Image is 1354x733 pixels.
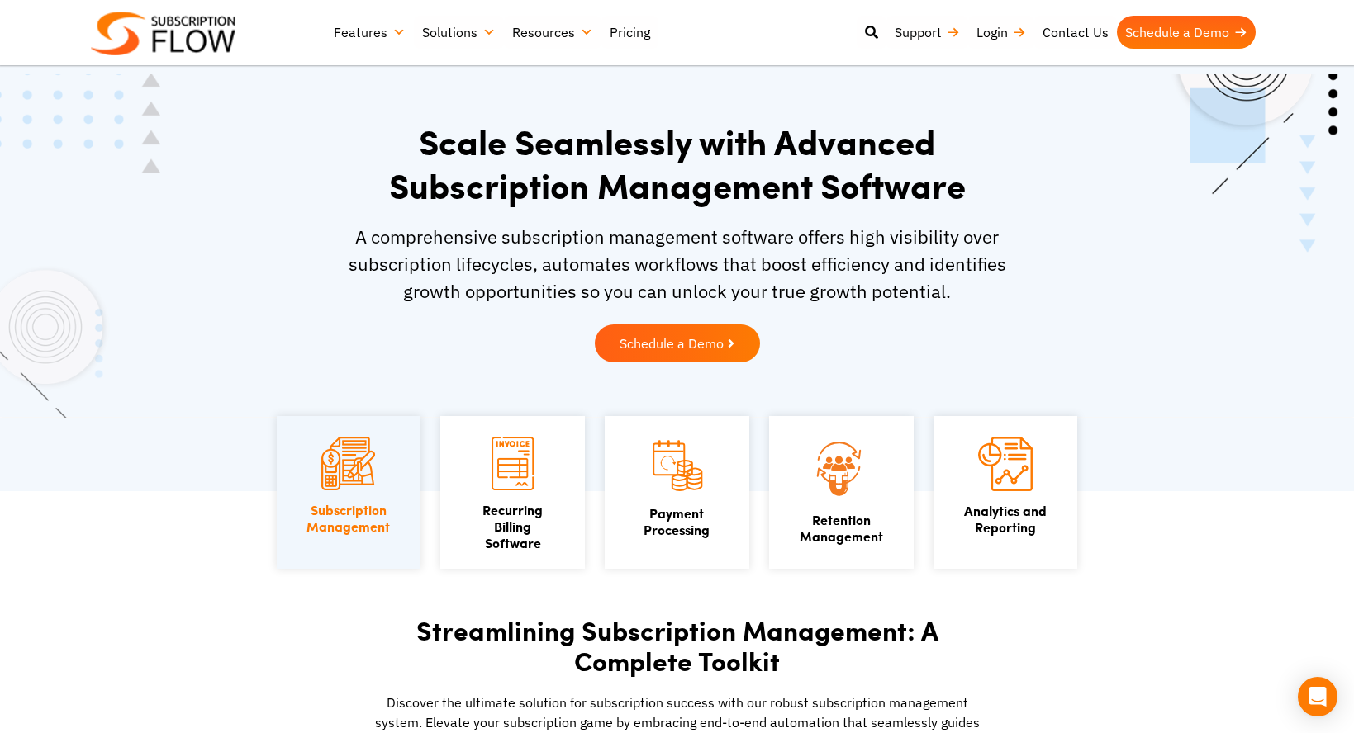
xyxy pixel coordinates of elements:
a: Resources [504,16,601,49]
a: Retention Management [800,510,883,546]
div: Open Intercom Messenger [1298,677,1337,716]
img: Subscriptionflow [91,12,235,55]
p: A comprehensive subscription management software offers high visibility over subscription lifecyc... [335,223,1020,305]
h1: Scale Seamlessly with Advanced Subscription Management Software [335,120,1020,206]
a: SubscriptionManagement [306,500,390,536]
a: Support [886,16,968,49]
a: Solutions [414,16,504,49]
a: Recurring Billing Software [482,500,543,552]
a: Analytics andReporting [964,501,1047,537]
img: Retention Management icon [794,437,889,499]
span: Schedule a Demo [620,337,724,350]
a: Schedule a Demo [595,324,760,362]
img: Subscription Management icon [321,437,375,490]
a: Pricing [601,16,658,49]
img: Analytics and Reporting icon [978,437,1033,491]
h2: Streamlining Subscription Management: A Complete Toolkit [372,615,983,676]
a: Features [325,16,414,49]
a: Contact Us [1034,16,1117,49]
a: Login [968,16,1034,49]
a: PaymentProcessing [644,504,710,539]
img: Recurring Billing Software icon [492,437,534,490]
img: Payment Processing icon [650,437,704,494]
a: Schedule a Demo [1117,16,1256,49]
